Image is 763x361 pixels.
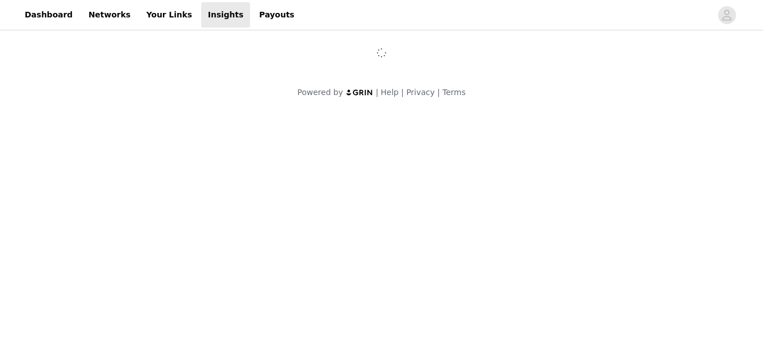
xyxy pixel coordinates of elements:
a: Privacy [406,88,435,97]
a: Payouts [252,2,301,28]
img: logo [346,89,374,96]
a: Help [381,88,399,97]
a: Dashboard [18,2,79,28]
a: Your Links [139,2,199,28]
span: | [376,88,379,97]
span: | [437,88,440,97]
span: | [401,88,404,97]
a: Networks [81,2,137,28]
a: Insights [201,2,250,28]
div: avatar [721,6,732,24]
a: Terms [442,88,465,97]
span: Powered by [297,88,343,97]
